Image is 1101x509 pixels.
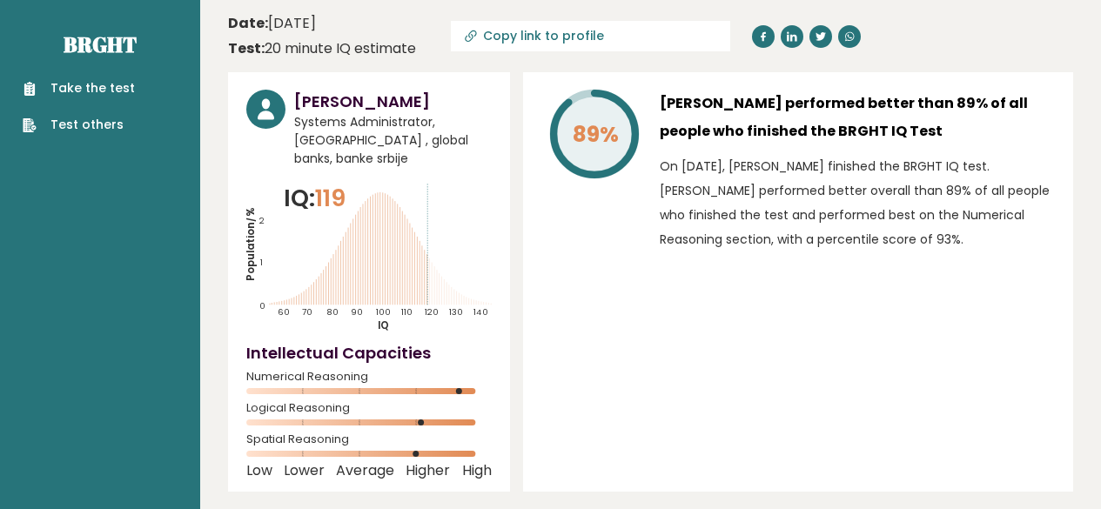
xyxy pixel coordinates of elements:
[425,306,439,318] tspan: 120
[406,467,450,474] span: Higher
[246,467,272,474] span: Low
[260,257,263,268] tspan: 1
[284,467,325,474] span: Lower
[294,113,492,168] span: Systems Administrator, [GEOGRAPHIC_DATA] , global banks, banke srbije
[375,306,390,318] tspan: 100
[228,13,268,33] b: Date:
[246,436,492,443] span: Spatial Reasoning
[23,116,135,134] a: Test others
[294,90,492,113] h3: [PERSON_NAME]
[326,306,339,318] tspan: 80
[302,306,312,318] tspan: 70
[351,306,363,318] tspan: 90
[660,154,1055,251] p: On [DATE], [PERSON_NAME] finished the BRGHT IQ test. [PERSON_NAME] performed better overall than ...
[401,306,413,318] tspan: 110
[336,467,394,474] span: Average
[228,13,316,34] time: [DATE]
[449,306,463,318] tspan: 130
[228,38,416,59] div: 20 minute IQ estimate
[473,306,487,318] tspan: 140
[573,119,619,150] tspan: 89%
[378,318,389,332] tspan: IQ
[284,181,346,216] p: IQ:
[246,373,492,380] span: Numerical Reasoning
[315,182,346,214] span: 119
[259,300,265,311] tspan: 0
[64,30,137,58] a: Brght
[246,405,492,412] span: Logical Reasoning
[278,306,290,318] tspan: 60
[244,207,258,281] tspan: Population/%
[23,79,135,97] a: Take the test
[259,215,265,226] tspan: 2
[246,341,492,365] h4: Intellectual Capacities
[462,467,492,474] span: High
[660,90,1055,145] h3: [PERSON_NAME] performed better than 89% of all people who finished the BRGHT IQ Test
[228,38,265,58] b: Test:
